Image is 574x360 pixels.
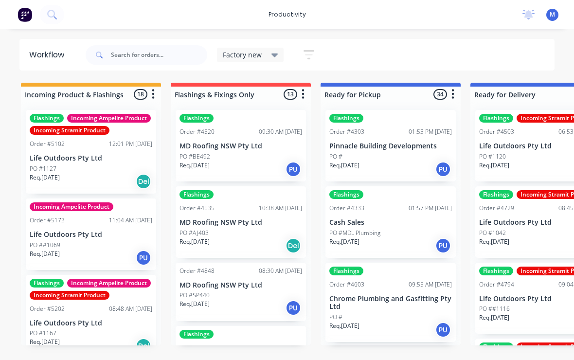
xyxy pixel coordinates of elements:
div: Order #4333 [329,204,364,213]
p: PO #1167 [30,329,56,338]
div: productivity [264,7,311,22]
div: Del [286,238,301,253]
p: Req. [DATE] [179,300,210,308]
p: Req. [DATE] [479,313,509,322]
div: FlashingsOrder #460309:55 AM [DATE]Chrome Plumbing and Gasfitting Pty LtdPO #Req.[DATE]PU [325,263,456,342]
div: 09:30 AM [DATE] [259,127,302,136]
div: Flashings [479,267,513,275]
div: Del [136,338,151,354]
div: Order #4535 [179,204,215,213]
p: MD Roofing NSW Pty Ltd [179,281,302,289]
div: Flashings [179,190,214,199]
div: 11:04 AM [DATE] [109,216,152,225]
div: FlashingsOrder #430301:53 PM [DATE]Pinnacle Building DevelopmentsPO #Req.[DATE]PU [325,110,456,181]
div: FlashingsIncoming Ampelite ProductIncoming Stramit ProductOrder #510212:01 PM [DATE]Life Outdoors... [26,110,156,194]
div: 12:01 PM [DATE] [109,140,152,148]
p: PO #BE492 [179,152,210,161]
div: Order #4848 [179,267,215,275]
div: Flashings [479,342,513,351]
p: Req. [DATE] [30,250,60,258]
p: PO # [329,313,342,322]
div: Order #4603 [329,280,364,289]
div: PU [136,250,151,266]
p: Req. [DATE] [179,161,210,170]
p: Life Outdoors Pty Ltd [30,154,152,162]
p: Chrome Plumbing and Gasfitting Pty Ltd [329,295,452,311]
div: 01:53 PM [DATE] [409,127,452,136]
div: Incoming Ampelite Product [67,279,151,288]
p: Req. [DATE] [329,161,359,170]
p: PO #1120 [479,152,506,161]
p: PO ##1116 [479,305,510,313]
p: Req. [DATE] [329,322,359,330]
div: Order #5202 [30,305,65,313]
div: Flashings [179,330,214,339]
div: Flashings [329,114,363,123]
div: 01:57 PM [DATE] [409,204,452,213]
p: Req. [DATE] [479,161,509,170]
p: MD Roofing NSW Pty Ltd [179,218,302,227]
div: Incoming Stramit Product [30,291,109,300]
div: 07:56 AM [DATE] [259,343,302,352]
div: Incoming Ampelite Product [67,114,151,123]
input: Search for orders... [111,45,207,65]
div: Order #4794 [479,280,514,289]
div: Flashings [179,114,214,123]
p: PO #AJ403 [179,229,209,237]
div: PU [435,162,451,177]
p: Req. [DATE] [329,237,359,246]
p: PO # [329,152,342,161]
div: FlashingsOrder #452009:30 AM [DATE]MD Roofing NSW Pty LtdPO #BE492Req.[DATE]PU [176,110,306,181]
p: Req. [DATE] [30,338,60,346]
div: Flashings [479,190,513,199]
div: Order #4503 [479,127,514,136]
div: Incoming Stramit Product [30,126,109,135]
div: FlashingsOrder #453510:38 AM [DATE]MD Roofing NSW Pty LtdPO #AJ403Req.[DATE]Del [176,186,306,258]
div: Del [136,174,151,189]
div: Flashings [329,190,363,199]
div: Incoming Ampelite ProductOrder #517311:04 AM [DATE]Life Outdoors Pty LtdPO ##1069Req.[DATE]PU [26,198,156,270]
div: FlashingsOrder #433301:57 PM [DATE]Cash SalesPO #MDL PlumbingReq.[DATE]PU [325,186,456,258]
div: 08:48 AM [DATE] [109,305,152,313]
p: Req. [DATE] [30,173,60,182]
img: Factory [18,7,32,22]
p: Req. [DATE] [479,237,509,246]
p: PO ##1069 [30,241,60,250]
div: Order #484808:30 AM [DATE]MD Roofing NSW Pty LtdPO #SP440Req.[DATE]PU [176,263,306,321]
p: Pinnacle Building Developments [329,142,452,150]
div: Flashings [479,114,513,123]
p: Life Outdoors Pty Ltd [30,231,152,239]
div: PU [435,322,451,338]
div: PU [286,300,301,316]
span: Factory new [223,50,262,60]
div: FlashingsIncoming Ampelite ProductIncoming Stramit ProductOrder #520208:48 AM [DATE]Life Outdoors... [26,275,156,359]
div: Order #5173 [30,216,65,225]
div: PU [435,238,451,253]
p: PO #SP440 [179,291,210,300]
div: Order #4520 [179,127,215,136]
div: Flashings [30,279,64,288]
div: Workflow [29,49,69,61]
div: 08:30 AM [DATE] [259,267,302,275]
div: Order #4303 [329,127,364,136]
p: PO #1042 [479,229,506,237]
div: Incoming Ampelite Product [30,202,113,211]
p: Cash Sales [329,218,452,227]
div: PU [286,162,301,177]
div: Order #4879 [179,343,215,352]
p: Life Outdoors Pty Ltd [30,319,152,327]
div: 10:38 AM [DATE] [259,204,302,213]
div: Flashings [329,267,363,275]
div: 09:55 AM [DATE] [409,280,452,289]
div: Flashings [30,114,64,123]
p: PO #MDL Plumbing [329,229,380,237]
p: PO #1127 [30,164,56,173]
span: M [550,10,555,19]
p: MD Roofing NSW Pty Ltd [179,142,302,150]
p: Req. [DATE] [179,237,210,246]
div: Order #5102 [30,140,65,148]
div: Order #4729 [479,204,514,213]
